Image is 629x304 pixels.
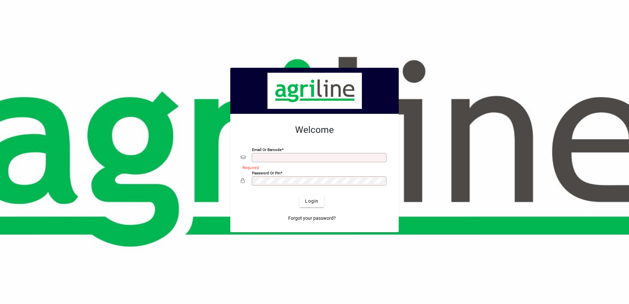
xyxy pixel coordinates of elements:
[252,147,282,152] mat-label: Email or Barcode
[241,124,388,136] h2: Welcome
[300,195,324,207] button: Login
[288,215,336,222] span: Forgot your password?
[252,170,280,175] mat-label: Password or Pin
[305,198,318,205] span: Login
[286,213,339,224] a: Forgot your password?
[242,164,383,171] mat-error: Required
